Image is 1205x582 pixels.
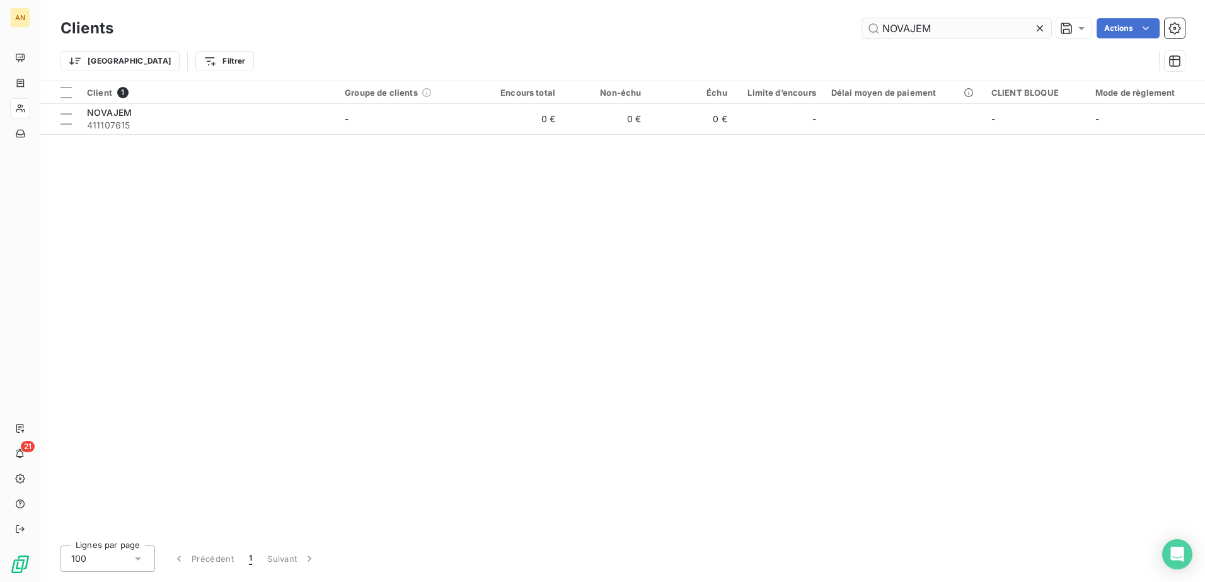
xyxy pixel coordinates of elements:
span: - [812,113,816,125]
span: 1 [117,87,129,98]
div: Mode de règlement [1095,88,1197,98]
div: Délai moyen de paiement [831,88,976,98]
span: NOVAJEM [87,107,132,118]
button: Filtrer [195,51,253,71]
div: AN [10,8,30,28]
div: Open Intercom Messenger [1162,539,1192,569]
span: Groupe de clients [345,88,418,98]
span: 411107615 [87,119,330,132]
span: 1 [249,552,252,565]
h3: Clients [61,17,113,40]
div: Limite d’encours [742,88,816,98]
div: Encours total [485,88,555,98]
button: Précédent [165,545,241,572]
span: - [345,113,349,124]
div: Non-échu [570,88,641,98]
button: 1 [241,545,260,572]
span: Client [87,88,112,98]
span: - [1095,113,1099,124]
input: Rechercher [862,18,1051,38]
td: 0 € [649,104,734,134]
td: 0 € [563,104,649,134]
span: 100 [71,552,86,565]
button: Actions [1097,18,1160,38]
img: Logo LeanPay [10,554,30,574]
div: CLIENT BLOQUE [991,88,1080,98]
button: [GEOGRAPHIC_DATA] [61,51,180,71]
div: Échu [656,88,727,98]
td: 0 € [477,104,563,134]
span: 21 [21,441,35,452]
span: - [991,113,995,124]
button: Suivant [260,545,323,572]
